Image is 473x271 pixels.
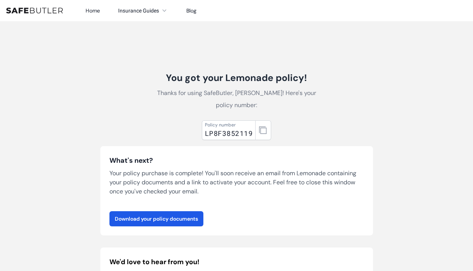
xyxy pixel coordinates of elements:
img: SafeButler Text Logo [6,8,63,14]
div: Policy number [205,122,253,128]
h3: What's next? [109,155,364,166]
h1: You got your Lemonade policy! [152,72,322,84]
h2: We'd love to hear from you! [109,257,364,267]
a: Download your policy documents [109,211,203,226]
a: Blog [186,7,197,14]
button: Insurance Guides [118,6,168,15]
a: Home [86,7,100,14]
p: Thanks for using SafeButler, [PERSON_NAME]! Here's your policy number: [152,87,322,111]
div: LP8F3852119 [205,128,253,139]
p: Your policy purchase is complete! You'll soon receive an email from Lemonade containing your poli... [109,169,364,196]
